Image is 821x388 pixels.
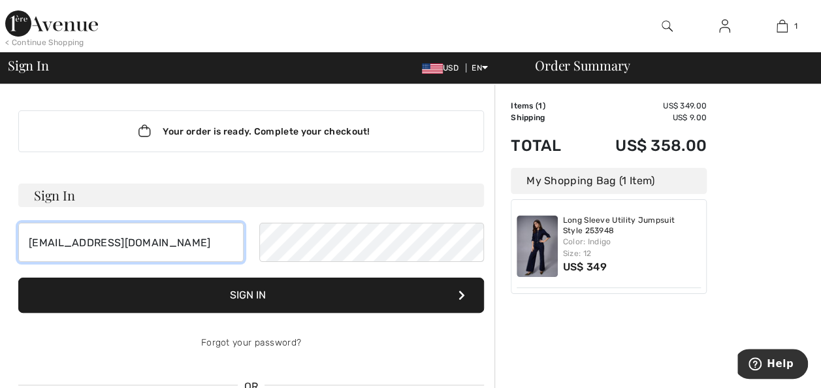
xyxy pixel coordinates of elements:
div: Order Summary [519,59,813,72]
div: < Continue Shopping [5,37,84,48]
img: 1ère Avenue [5,10,98,37]
iframe: Opens a widget where you can find more information [737,349,808,381]
td: US$ 358.00 [581,123,707,168]
a: Sign In [709,18,741,35]
td: Total [511,123,581,168]
span: Sign In [8,59,48,72]
td: US$ 9.00 [581,112,707,123]
a: Long Sleeve Utility Jumpsuit Style 253948 [563,216,701,236]
h3: Sign In [18,184,484,207]
a: Forgot your password? [201,337,301,348]
img: My Info [719,18,730,34]
span: USD [422,63,464,73]
div: Your order is ready. Complete your checkout! [18,110,484,152]
span: EN [472,63,488,73]
td: US$ 349.00 [581,100,707,112]
img: US Dollar [422,63,443,74]
div: My Shopping Bag (1 Item) [511,168,707,194]
span: 1 [794,20,797,32]
button: Sign In [18,278,484,313]
span: US$ 349 [563,261,607,273]
img: search the website [662,18,673,34]
img: Long Sleeve Utility Jumpsuit Style 253948 [517,216,558,277]
div: Color: Indigo Size: 12 [563,236,701,259]
td: Items ( ) [511,100,581,112]
a: 1 [754,18,810,34]
span: 1 [538,101,542,110]
input: E-mail [18,223,244,262]
img: My Bag [777,18,788,34]
td: Shipping [511,112,581,123]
